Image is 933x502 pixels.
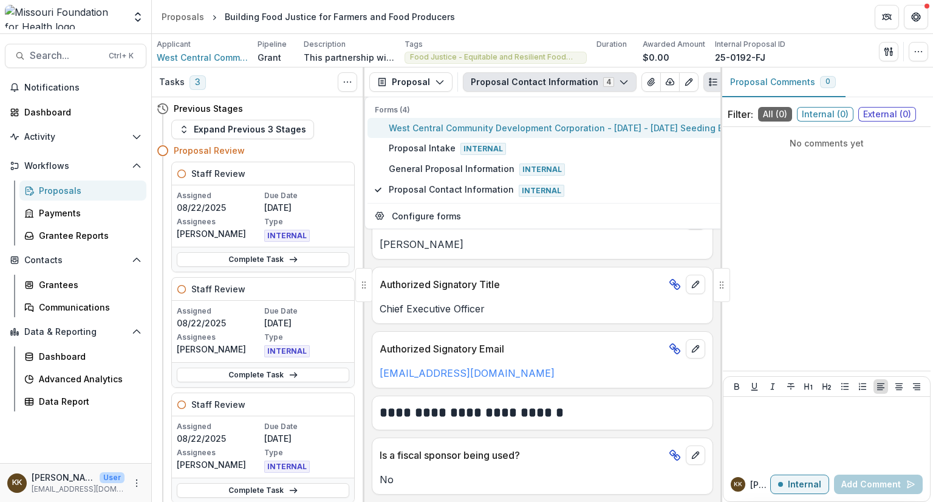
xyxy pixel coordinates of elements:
[177,343,262,356] p: [PERSON_NAME]
[5,102,146,122] a: Dashboard
[788,480,821,490] p: Internal
[191,398,245,411] h5: Staff Review
[177,447,262,458] p: Assignees
[380,277,664,292] p: Authorized Signatory Title
[784,379,798,394] button: Strike
[177,317,262,329] p: 08/22/2025
[177,306,262,317] p: Assigned
[177,432,262,445] p: 08/22/2025
[157,8,460,26] nav: breadcrumb
[410,53,581,61] span: Food Justice - Equitable and Resilient Food Systems
[264,190,349,201] p: Due Date
[892,379,906,394] button: Align Center
[258,39,287,50] p: Pipeline
[174,102,243,115] h4: Previous Stages
[460,143,506,155] span: Internal
[375,105,892,115] p: Forms (4)
[5,250,146,270] button: Open Contacts
[264,332,349,343] p: Type
[875,5,899,29] button: Partners
[32,471,95,484] p: [PERSON_NAME]
[39,373,137,385] div: Advanced Analytics
[5,322,146,342] button: Open Data & Reporting
[770,475,829,494] button: Internal
[380,342,664,356] p: Authorized Signatory Email
[5,44,146,68] button: Search...
[191,167,245,180] h5: Staff Review
[24,106,137,119] div: Dashboard
[39,350,137,363] div: Dashboard
[369,72,453,92] button: Proposal
[24,161,127,171] span: Workflows
[106,49,136,63] div: Ctrl + K
[162,10,204,23] div: Proposals
[12,479,22,487] div: Katie Kaufmann
[758,107,792,122] span: All ( 0 )
[39,184,137,197] div: Proposals
[157,8,209,26] a: Proposals
[519,185,564,197] span: Internal
[389,162,892,176] span: General Proposal Information
[463,72,637,92] button: Proposal Contact Information4
[264,230,310,242] span: INTERNAL
[643,51,669,64] p: $0.00
[264,216,349,227] p: Type
[264,447,349,458] p: Type
[801,379,816,394] button: Heading 1
[19,203,146,223] a: Payments
[304,51,395,64] p: This partnership will support small farms in [US_STATE] through policy advocacy, focusing on inst...
[380,448,664,462] p: Is a fiscal sponsor being used?
[24,327,127,337] span: Data & Reporting
[191,283,245,295] h5: Staff Review
[100,472,125,483] p: User
[338,72,357,92] button: Toggle View Cancelled Tasks
[129,476,144,490] button: More
[157,51,248,64] a: West Central Community Development Corporation
[30,50,101,61] span: Search...
[679,72,699,92] button: Edit as form
[264,345,310,357] span: INTERNAL
[730,379,744,394] button: Bold
[177,227,262,240] p: [PERSON_NAME]
[389,142,892,155] span: Proposal Intake
[819,379,834,394] button: Heading 2
[19,346,146,366] a: Dashboard
[750,478,770,491] p: [PERSON_NAME]
[380,237,705,252] p: [PERSON_NAME]
[157,39,191,50] p: Applicant
[225,10,455,23] div: Building Food Justice for Farmers and Food Producers
[858,107,916,122] span: External ( 0 )
[177,368,349,382] a: Complete Task
[264,421,349,432] p: Due Date
[728,137,926,150] p: No comments yet
[264,306,349,317] p: Due Date
[686,339,705,359] button: edit
[519,163,565,176] span: Internal
[24,83,142,93] span: Notifications
[177,332,262,343] p: Assignees
[686,445,705,465] button: edit
[838,379,852,394] button: Bullet List
[909,379,924,394] button: Align Right
[643,39,705,50] p: Awarded Amount
[19,369,146,389] a: Advanced Analytics
[380,301,705,316] p: Chief Executive Officer
[19,181,146,201] a: Proposals
[39,395,137,408] div: Data Report
[728,107,753,122] p: Filter:
[24,132,127,142] span: Activity
[177,421,262,432] p: Assigned
[39,301,137,314] div: Communications
[258,51,281,64] p: Grant
[855,379,870,394] button: Ordered List
[177,458,262,471] p: [PERSON_NAME]
[19,225,146,246] a: Grantee Reports
[264,317,349,329] p: [DATE]
[825,77,830,86] span: 0
[5,127,146,146] button: Open Activity
[596,39,627,50] p: Duration
[734,481,742,487] div: Katie Kaufmann
[19,297,146,317] a: Communications
[24,255,127,266] span: Contacts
